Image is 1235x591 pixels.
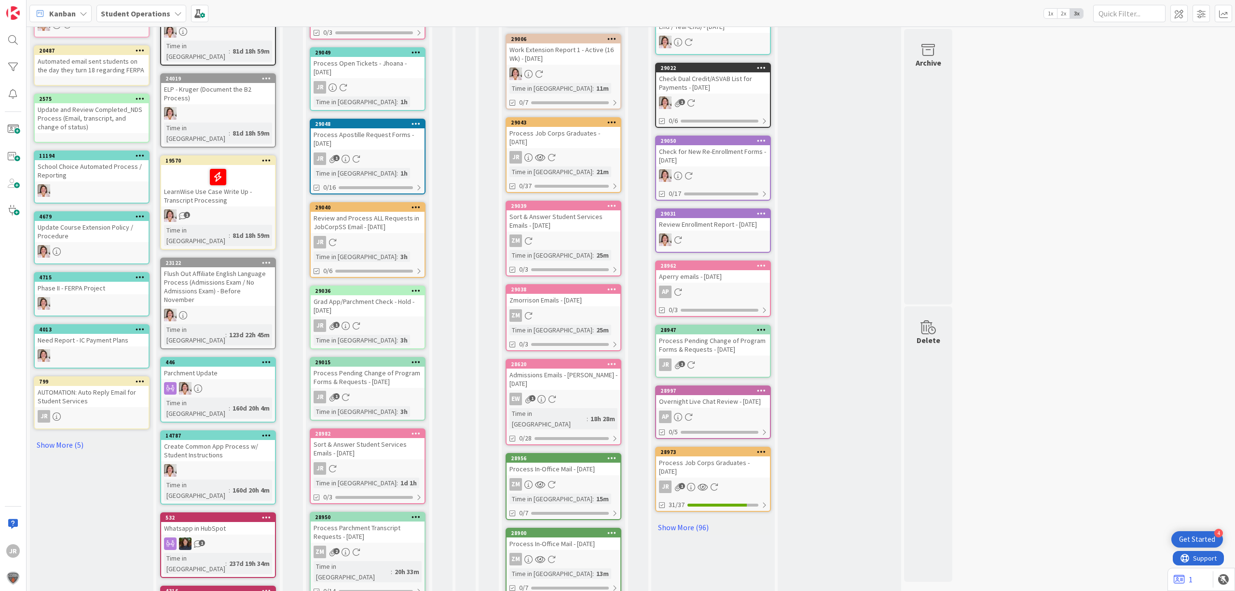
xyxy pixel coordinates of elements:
[311,429,425,459] div: 28982Sort & Answer Student Services Emails - [DATE]
[161,440,275,461] div: Create Common App Process w/ Student Instructions
[660,449,770,455] div: 28973
[659,411,672,423] div: AP
[660,137,770,144] div: 29050
[311,295,425,316] div: Grad App/Parchment Check - Hold - [DATE]
[164,25,177,38] img: EW
[656,169,770,182] div: EW
[161,259,275,306] div: 23122Flush Out Affiliate English Language Process (Admissions Exam / No Admissions Exam) - Before...
[397,96,398,107] span: :
[511,119,620,126] div: 29043
[511,203,620,209] div: 29039
[39,378,149,385] div: 799
[594,83,611,94] div: 11m
[507,234,620,247] div: ZM
[20,1,44,13] span: Support
[656,72,770,94] div: Check Dual Credit/ASVAB List for Payments - [DATE]
[311,287,425,316] div: 29036Grad App/Parchment Check - Hold - [DATE]
[333,322,340,328] span: 1
[509,478,522,491] div: ZM
[656,326,770,356] div: 28947Process Pending Change of Program Forms & Requests - [DATE]
[165,260,275,266] div: 23122
[398,96,410,107] div: 1h
[164,225,229,246] div: Time in [GEOGRAPHIC_DATA]
[659,169,672,182] img: EW
[34,437,150,453] a: Show More (5)
[659,358,672,371] div: JR
[230,485,272,495] div: 160d 20h 4m
[161,522,275,535] div: Whatsapp in HubSpot
[519,433,532,443] span: 0/28
[507,35,620,43] div: 29006
[529,395,535,401] span: 1
[1179,535,1215,544] div: Get Started
[229,403,230,413] span: :
[592,166,594,177] span: :
[656,386,770,408] div: 28997Overnight Live Chat Review - [DATE]
[35,325,149,334] div: 4013
[311,152,425,165] div: JR
[165,432,275,439] div: 14787
[227,330,272,340] div: 123d 22h 45m
[230,230,272,241] div: 81d 18h 59m
[507,285,620,306] div: 29038Zmorrison Emails - [DATE]
[656,286,770,298] div: AP
[38,184,50,197] img: EW
[311,429,425,438] div: 28982
[669,116,678,126] span: 0/6
[656,209,770,218] div: 29031
[161,259,275,267] div: 23122
[507,202,620,210] div: 29039
[656,395,770,408] div: Overnight Live Chat Review - [DATE]
[519,181,532,191] span: 0/37
[35,377,149,386] div: 799
[161,267,275,306] div: Flush Out Affiliate English Language Process (Admissions Exam / No Admissions Exam) - Before Nove...
[35,386,149,407] div: AUTOMATION: Auto Reply Email for Student Services
[507,294,620,306] div: Zmorrison Emails - [DATE]
[179,537,192,550] img: HS
[315,288,425,294] div: 29036
[230,46,272,56] div: 81d 18h 59m
[669,189,681,199] span: 0/17
[184,212,190,218] span: 1
[592,83,594,94] span: :
[333,548,340,554] span: 2
[311,57,425,78] div: Process Open Tickets - Jhoana - [DATE]
[323,492,332,502] span: 0/3
[164,464,177,477] img: EW
[323,27,332,38] span: 0/3
[656,448,770,456] div: 28973
[161,464,275,477] div: EW
[315,359,425,366] div: 29015
[311,128,425,150] div: Process Apostille Request Forms - [DATE]
[660,387,770,394] div: 28997
[660,65,770,71] div: 29022
[398,335,410,345] div: 3h
[39,47,149,54] div: 20487
[38,297,50,310] img: EW
[333,393,340,399] span: 1
[314,168,397,179] div: Time in [GEOGRAPHIC_DATA]
[35,151,149,160] div: 11194
[507,463,620,475] div: Process In-Office Mail - [DATE]
[165,359,275,366] div: 446
[161,358,275,379] div: 446Parchment Update
[35,273,149,282] div: 4715
[507,360,620,369] div: 28620
[315,49,425,56] div: 29049
[511,530,620,536] div: 28900
[509,68,522,80] img: EW
[679,361,685,367] span: 1
[161,513,275,522] div: 532
[161,107,275,120] div: EW
[311,48,425,78] div: 29049Process Open Tickets - Jhoana - [DATE]
[587,413,588,424] span: :
[35,377,149,407] div: 799AUTOMATION: Auto Reply Email for Student Services
[161,537,275,550] div: HS
[660,210,770,217] div: 29031
[592,325,594,335] span: :
[397,168,398,179] span: :
[679,99,685,105] span: 1
[35,297,149,310] div: EW
[519,264,528,275] span: 0/3
[311,287,425,295] div: 29036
